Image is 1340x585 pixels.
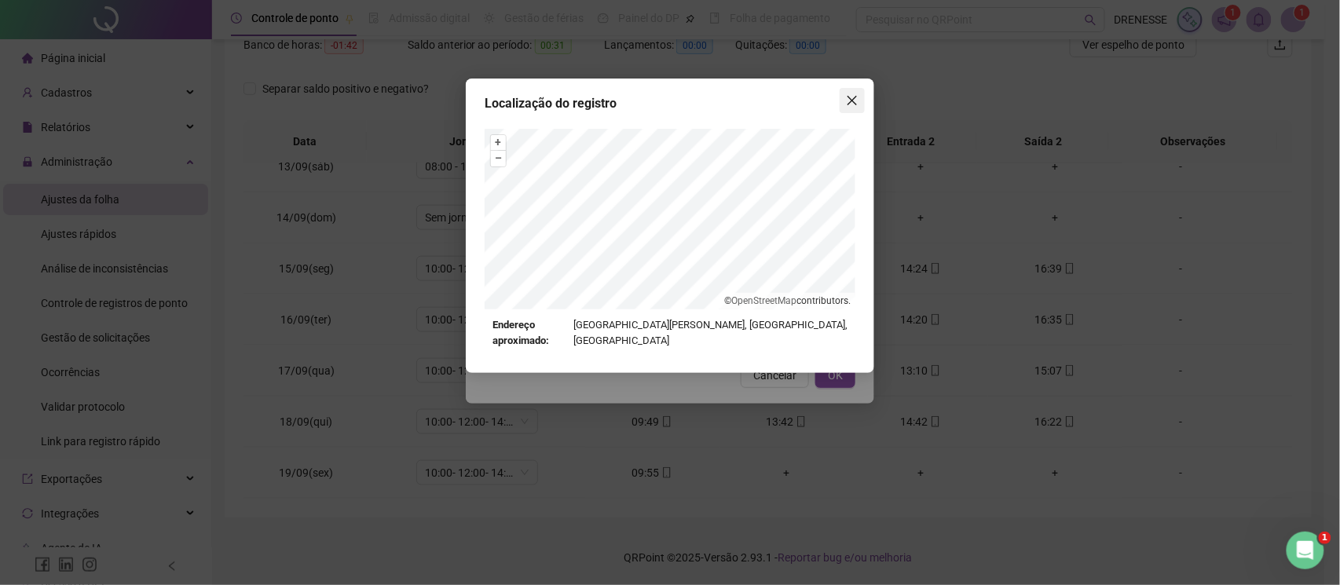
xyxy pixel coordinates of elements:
a: OpenStreetMap [731,295,796,306]
strong: Endereço aproximado: [492,317,567,349]
button: + [491,135,506,150]
button: – [491,151,506,166]
div: [GEOGRAPHIC_DATA][PERSON_NAME], [GEOGRAPHIC_DATA], [GEOGRAPHIC_DATA] [492,317,848,349]
div: Localização do registro [485,94,855,113]
li: © contributors. [724,295,851,306]
iframe: Intercom live chat [1287,532,1324,569]
button: Close [840,88,865,113]
span: 1 [1319,532,1331,544]
span: close [846,94,859,107]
